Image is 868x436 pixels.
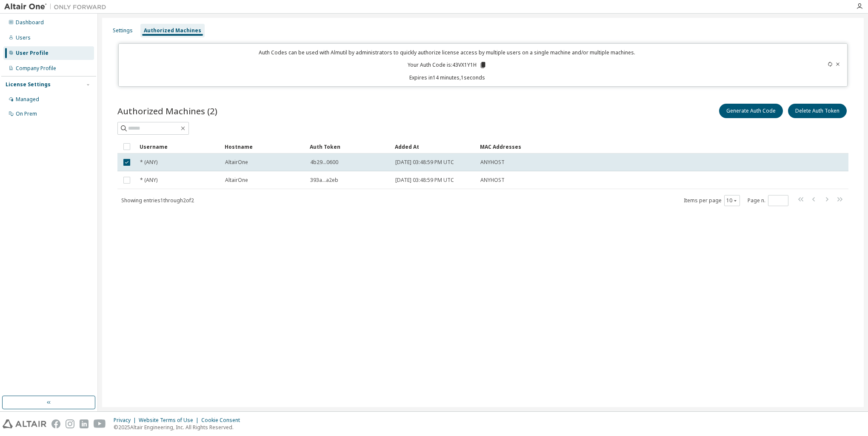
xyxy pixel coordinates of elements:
[16,34,31,41] div: Users
[16,19,44,26] div: Dashboard
[80,419,89,428] img: linkedin.svg
[66,419,74,428] img: instagram.svg
[480,177,505,184] span: ANYHOST
[201,417,245,424] div: Cookie Consent
[395,159,454,166] span: [DATE] 03:48:59 PM UTC
[4,3,111,11] img: Altair One
[124,74,770,81] p: Expires in 14 minutes, 1 seconds
[310,140,388,153] div: Auth Token
[719,104,783,118] button: Generate Auth Code
[395,140,473,153] div: Added At
[16,50,49,57] div: User Profile
[395,177,454,184] span: [DATE] 03:48:59 PM UTC
[117,105,217,117] span: Authorized Machines (2)
[684,195,740,206] span: Items per page
[408,61,487,69] p: Your Auth Code is: 43VX1Y1H
[140,159,157,166] span: * (ANY)
[310,177,338,184] span: 393a...a2eb
[310,159,338,166] span: 4b29...0600
[480,140,759,153] div: MAC Addresses
[94,419,106,428] img: youtube.svg
[6,81,51,88] div: License Settings
[225,140,303,153] div: Hostname
[121,197,194,204] span: Showing entries 1 through 2 of 2
[124,49,770,56] p: Auth Codes can be used with Almutil by administrators to quickly authorize license access by mult...
[480,159,505,166] span: ANYHOST
[16,65,56,72] div: Company Profile
[140,177,157,184] span: * (ANY)
[114,424,245,431] p: © 2025 Altair Engineering, Inc. All Rights Reserved.
[51,419,60,428] img: facebook.svg
[16,110,37,117] div: On Prem
[726,197,738,204] button: 10
[788,104,847,118] button: Delete Auth Token
[113,27,133,34] div: Settings
[225,159,248,166] span: AltairOne
[16,96,39,103] div: Managed
[114,417,139,424] div: Privacy
[748,195,788,206] span: Page n.
[225,177,248,184] span: AltairOne
[144,27,201,34] div: Authorized Machines
[3,419,46,428] img: altair_logo.svg
[139,417,201,424] div: Website Terms of Use
[140,140,218,153] div: Username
